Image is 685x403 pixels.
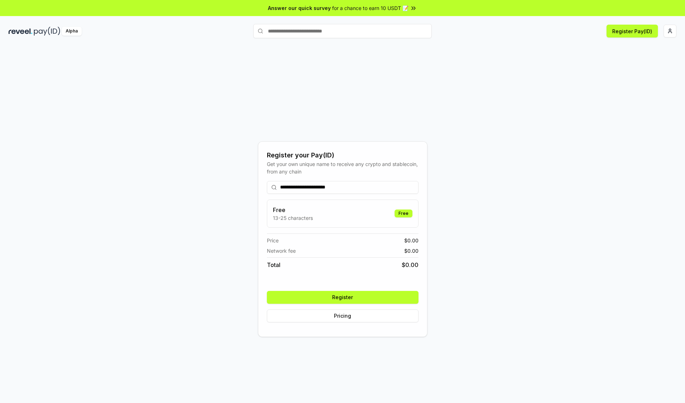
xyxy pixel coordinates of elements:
[267,291,418,304] button: Register
[273,206,313,214] h3: Free
[402,261,418,269] span: $ 0.00
[267,160,418,175] div: Get your own unique name to receive any crypto and stablecoin, from any chain
[404,237,418,244] span: $ 0.00
[607,25,658,37] button: Register Pay(ID)
[404,247,418,255] span: $ 0.00
[273,214,313,222] p: 13-25 characters
[395,210,412,217] div: Free
[62,27,82,36] div: Alpha
[267,150,418,160] div: Register your Pay(ID)
[332,4,409,12] span: for a chance to earn 10 USDT 📝
[267,261,280,269] span: Total
[267,309,418,322] button: Pricing
[267,237,279,244] span: Price
[9,27,32,36] img: reveel_dark
[267,247,296,255] span: Network fee
[268,4,331,12] span: Answer our quick survey
[34,27,60,36] img: pay_id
